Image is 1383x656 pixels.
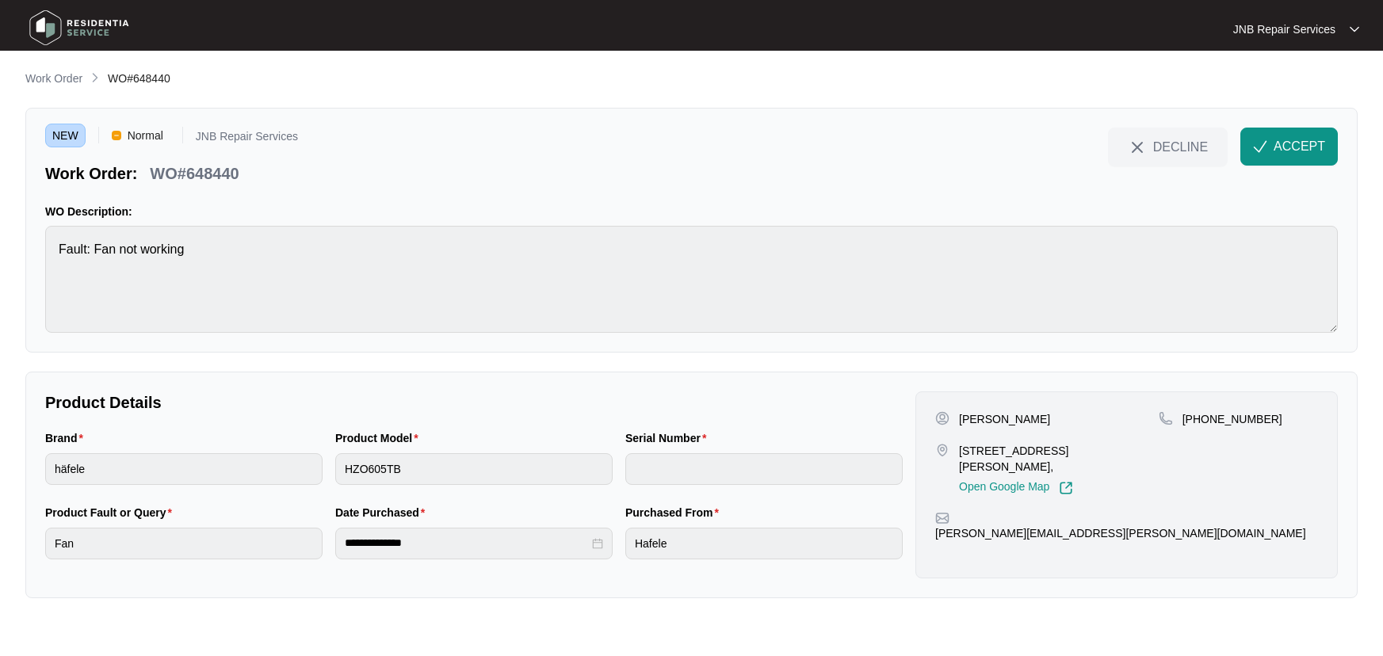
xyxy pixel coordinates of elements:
[1059,481,1073,495] img: Link-External
[935,511,949,525] img: map-pin
[45,528,323,559] input: Product Fault or Query
[45,391,903,414] p: Product Details
[625,430,713,446] label: Serial Number
[625,528,903,559] input: Purchased From
[45,453,323,485] input: Brand
[1128,138,1147,157] img: close-Icon
[25,71,82,86] p: Work Order
[1350,25,1359,33] img: dropdown arrow
[24,4,135,51] img: residentia service logo
[935,443,949,457] img: map-pin
[121,124,170,147] span: Normal
[89,71,101,84] img: chevron-right
[45,124,86,147] span: NEW
[1274,137,1325,156] span: ACCEPT
[1182,411,1282,427] p: [PHONE_NUMBER]
[150,162,239,185] p: WO#648440
[45,204,1338,219] p: WO Description:
[1153,138,1208,155] span: DECLINE
[45,430,90,446] label: Brand
[1240,128,1338,166] button: check-IconACCEPT
[1253,139,1267,154] img: check-Icon
[335,505,431,521] label: Date Purchased
[45,162,137,185] p: Work Order:
[112,131,121,140] img: Vercel Logo
[345,535,589,551] input: Date Purchased
[196,131,298,147] p: JNB Repair Services
[935,525,1306,541] p: [PERSON_NAME][EMAIL_ADDRESS][PERSON_NAME][DOMAIN_NAME]
[959,443,1159,475] p: [STREET_ADDRESS][PERSON_NAME],
[335,453,613,485] input: Product Model
[22,71,86,88] a: Work Order
[959,481,1073,495] a: Open Google Map
[1233,21,1335,37] p: JNB Repair Services
[1108,128,1228,166] button: close-IconDECLINE
[45,226,1338,333] textarea: Fault: Fan not working
[625,453,903,485] input: Serial Number
[625,505,725,521] label: Purchased From
[108,72,170,85] span: WO#648440
[959,411,1050,427] p: [PERSON_NAME]
[45,505,178,521] label: Product Fault or Query
[335,430,425,446] label: Product Model
[935,411,949,425] img: user-pin
[1159,411,1173,425] img: map-pin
